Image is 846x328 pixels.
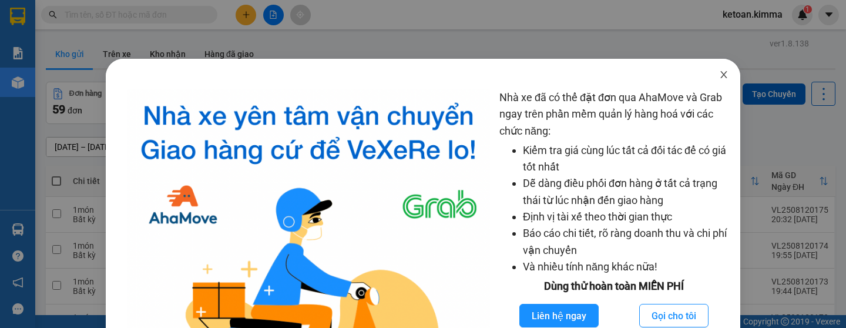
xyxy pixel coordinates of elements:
[523,175,728,209] li: Dễ dàng điều phối đơn hàng ở tất cả trạng thái từ lúc nhận đến giao hàng
[523,225,728,259] li: Báo cáo chi tiết, rõ ràng doanh thu và chi phí vận chuyển
[523,142,728,176] li: Kiểm tra giá cùng lúc tất cả đối tác để có giá tốt nhất
[523,259,728,275] li: Và nhiều tính năng khác nữa!
[719,70,728,79] span: close
[652,309,696,323] span: Gọi cho tôi
[707,59,740,92] button: Close
[499,278,728,294] div: Dùng thử hoàn toàn MIỄN PHÍ
[519,304,599,327] button: Liên hệ ngay
[639,304,709,327] button: Gọi cho tôi
[523,209,728,225] li: Định vị tài xế theo thời gian thực
[532,309,586,323] span: Liên hệ ngay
